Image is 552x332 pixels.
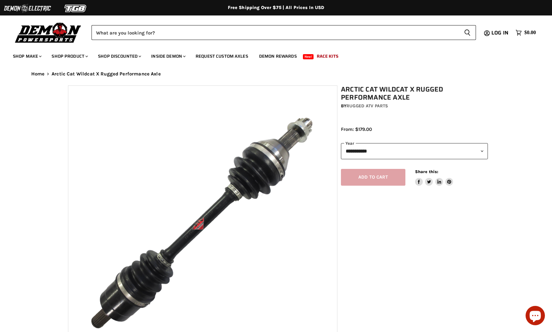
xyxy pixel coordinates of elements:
[8,47,534,63] ul: Main menu
[341,143,488,159] select: year
[415,169,453,186] aside: Share this:
[491,29,508,37] span: Log in
[18,5,534,11] div: Free Shipping Over $75 | All Prices In USD
[52,2,100,15] img: TGB Logo 2
[459,25,476,40] button: Search
[312,50,343,63] a: Race Kits
[254,50,302,63] a: Demon Rewards
[52,71,161,77] span: Arctic Cat Wildcat X Rugged Performance Axle
[341,103,488,110] div: by
[524,30,536,36] span: $0.00
[341,85,488,102] h1: Arctic Cat Wildcat X Rugged Performance Axle
[31,71,45,77] a: Home
[93,50,145,63] a: Shop Discounted
[92,25,459,40] input: Search
[341,126,372,132] span: From: $179.00
[489,30,512,36] a: Log in
[415,169,438,174] span: Share this:
[346,103,388,109] a: Rugged ATV Parts
[18,71,534,77] nav: Breadcrumbs
[303,54,314,59] span: New!
[3,2,52,15] img: Demon Electric Logo 2
[92,25,476,40] form: Product
[47,50,92,63] a: Shop Product
[191,50,253,63] a: Request Custom Axles
[146,50,189,63] a: Inside Demon
[524,306,547,327] inbox-online-store-chat: Shopify online store chat
[512,28,539,37] a: $0.00
[13,21,83,44] img: Demon Powersports
[8,50,45,63] a: Shop Make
